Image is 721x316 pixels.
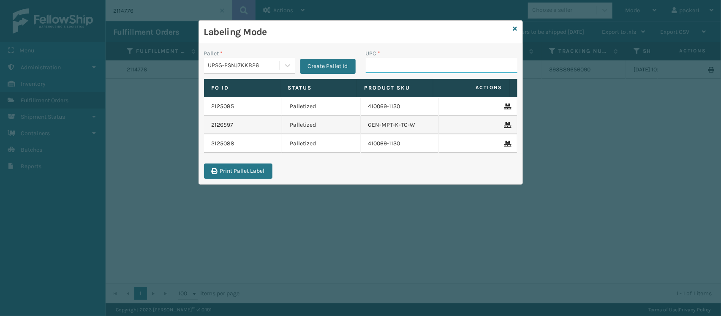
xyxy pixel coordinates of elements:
a: 2125085 [212,102,234,111]
td: 410069-1130 [361,134,439,153]
a: 2125088 [212,139,235,148]
label: Status [288,84,349,92]
button: Print Pallet Label [204,163,272,179]
label: Pallet [204,49,223,58]
label: Fo Id [212,84,272,92]
td: Palletized [282,134,361,153]
i: Remove From Pallet [504,122,509,128]
div: UPSG-PSNJ7KKB26 [208,61,280,70]
label: Product SKU [365,84,425,92]
td: Palletized [282,116,361,134]
button: Create Pallet Id [300,59,356,74]
i: Remove From Pallet [504,104,509,109]
td: GEN-MPT-K-TC-W [361,116,439,134]
span: Actions [436,81,508,95]
td: 410069-1130 [361,97,439,116]
label: UPC [366,49,381,58]
h3: Labeling Mode [204,26,510,38]
i: Remove From Pallet [504,141,509,147]
td: Palletized [282,97,361,116]
a: 2126597 [212,121,234,129]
